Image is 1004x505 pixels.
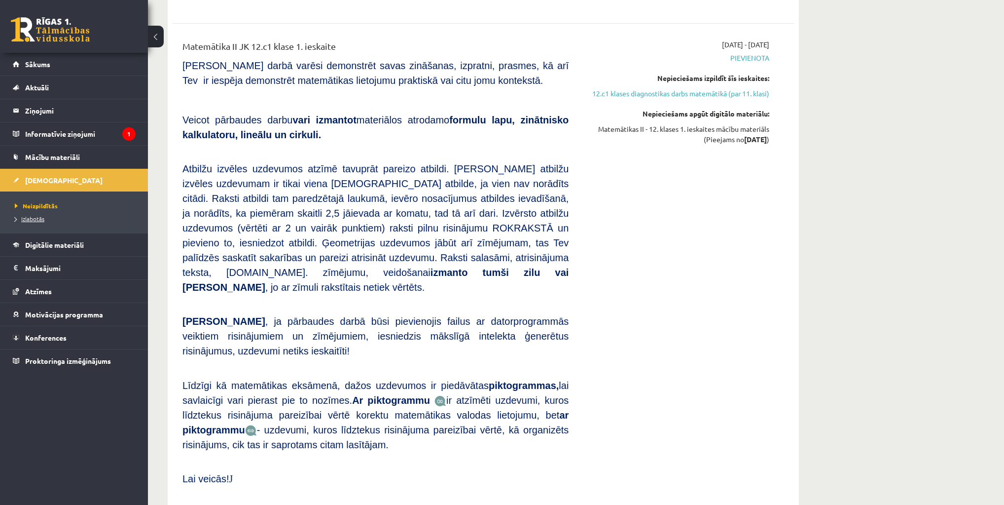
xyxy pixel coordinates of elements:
span: Lai veicās! [182,473,229,484]
b: vari izmantot [292,115,356,125]
a: Motivācijas programma [13,303,136,326]
b: tumši zilu vai [PERSON_NAME] [182,267,569,293]
a: Neizpildītās [15,201,138,210]
span: Veicot pārbaudes darbu materiālos atrodamo [182,115,569,140]
a: [DEMOGRAPHIC_DATA] [13,169,136,192]
span: Atzīmes [25,287,52,296]
a: Maksājumi [13,257,136,279]
b: formulu lapu, zinātnisko kalkulatoru, lineālu un cirkuli. [182,115,569,140]
i: 1 [122,127,136,141]
a: Atzīmes [13,280,136,303]
span: Konferences [25,333,67,342]
legend: Informatīvie ziņojumi [25,122,136,145]
a: Proktoringa izmēģinājums [13,350,136,372]
span: Aktuāli [25,83,49,92]
a: Aktuāli [13,76,136,99]
span: Izlabotās [15,215,44,223]
span: [DEMOGRAPHIC_DATA] [25,176,103,185]
a: Informatīvie ziņojumi1 [13,122,136,145]
span: , ja pārbaudes darbā būsi pievienojis failus ar datorprogrammās veiktiem risinājumiem un zīmējumi... [182,316,569,356]
legend: Maksājumi [25,257,136,279]
span: Sākums [25,60,50,69]
a: Ziņojumi [13,99,136,122]
a: Rīgas 1. Tālmācības vidusskola [11,17,90,42]
a: Digitālie materiāli [13,233,136,256]
span: [PERSON_NAME] darbā varēsi demonstrēt savas zināšanas, izpratni, prasmes, kā arī Tev ir iespēja d... [182,60,569,86]
a: 12.c1 klases diagnostikas darbs matemātikā (par 11. klasi) [583,88,769,99]
a: Izlabotās [15,214,138,223]
span: Līdzīgi kā matemātikas eksāmenā, dažos uzdevumos ir piedāvātas lai savlaicīgi vari pierast pie to... [182,380,569,406]
span: [DATE] - [DATE] [722,39,769,50]
span: - uzdevumi, kuros līdztekus risinājuma pareizībai vērtē, kā organizēts risinājums, cik tas ir sap... [182,425,569,450]
a: Mācību materiāli [13,146,136,168]
span: Pievienota [583,53,769,63]
span: [PERSON_NAME] [182,316,265,327]
span: Neizpildītās [15,202,58,210]
span: Mācību materiāli [25,153,80,161]
span: Atbilžu izvēles uzdevumos atzīmē tavuprāt pareizo atbildi. [PERSON_NAME] atbilžu izvēles uzdevuma... [182,163,569,293]
img: JfuEzvunn4EvwAAAAASUVORK5CYII= [434,395,446,407]
b: izmanto [430,267,468,278]
div: Matemātikas II - 12. klases 1. ieskaites mācību materiāls (Pieejams no ) [583,124,769,145]
div: Nepieciešams izpildīt šīs ieskaites: [583,73,769,83]
span: ir atzīmēti uzdevumi, kuros līdztekus risinājuma pareizībai vērtē korektu matemātikas valodas lie... [182,395,569,435]
span: Motivācijas programma [25,310,103,319]
img: wKvN42sLe3LLwAAAABJRU5ErkJggg== [245,425,257,436]
a: Sākums [13,53,136,76]
a: Konferences [13,326,136,349]
span: Proktoringa izmēģinājums [25,356,111,365]
b: ar piktogrammu [182,410,569,435]
span: J [229,473,233,484]
div: Nepieciešams apgūt digitālo materiālu: [583,109,769,119]
b: Ar piktogrammu [352,395,430,406]
b: piktogrammas, [489,380,559,391]
span: Digitālie materiāli [25,240,84,249]
strong: [DATE] [744,135,767,144]
div: Matemātika II JK 12.c1 klase 1. ieskaite [182,39,569,58]
legend: Ziņojumi [25,99,136,122]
